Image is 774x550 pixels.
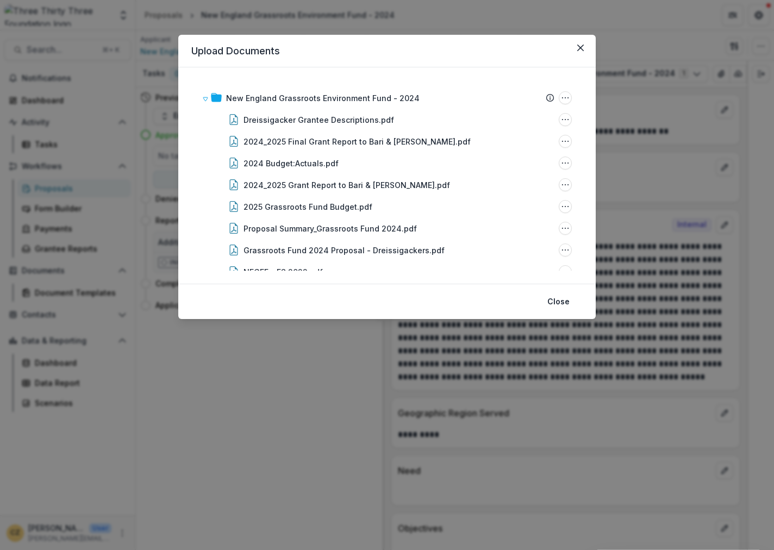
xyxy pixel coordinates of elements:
[198,261,576,283] div: NEGEF - FS 2022.pdfNEGEF - FS 2022.pdf Options
[559,91,572,104] button: New England Grassroots Environment Fund - 2024 Options
[244,136,471,147] div: 2024_2025 Final Grant Report to Bari & [PERSON_NAME].pdf
[198,109,576,130] div: Dreissigacker Grantee Descriptions.pdfDreissigacker Grantee Descriptions.pdf Options
[559,243,572,257] button: Grassroots Fund 2024 Proposal - Dreissigackers.pdf Options
[559,135,572,148] button: 2024_2025 Final Grant Report to Bari & Peter Dreissigacker.pdf Options
[244,223,417,234] div: Proposal Summary_Grassroots Fund 2024.pdf
[244,245,445,256] div: Grassroots Fund 2024 Proposal - Dreissigackers.pdf
[198,174,576,196] div: 2024_2025 Grant Report to Bari & [PERSON_NAME].pdf2024_2025 Grant Report to Bari & Peter Dreissig...
[198,239,576,261] div: Grassroots Fund 2024 Proposal - Dreissigackers.pdfGrassroots Fund 2024 Proposal - Dreissigackers....
[198,87,576,109] div: New England Grassroots Environment Fund - 2024New England Grassroots Environment Fund - 2024 Options
[559,178,572,191] button: 2024_2025 Grant Report to Bari & Peter Dreissigacker.pdf Options
[244,114,394,126] div: Dreissigacker Grantee Descriptions.pdf
[244,201,372,212] div: 2025 Grassroots Fund Budget.pdf
[541,293,576,310] button: Close
[226,92,420,104] div: New England Grassroots Environment Fund - 2024
[198,130,576,152] div: 2024_2025 Final Grant Report to Bari & [PERSON_NAME].pdf2024_2025 Final Grant Report to Bari & Pe...
[198,87,576,304] div: New England Grassroots Environment Fund - 2024New England Grassroots Environment Fund - 2024 Opti...
[244,158,339,169] div: 2024 Budget:Actuals.pdf
[244,266,323,278] div: NEGEF - FS 2022.pdf
[244,179,450,191] div: 2024_2025 Grant Report to Bari & [PERSON_NAME].pdf
[559,222,572,235] button: Proposal Summary_Grassroots Fund 2024.pdf Options
[559,157,572,170] button: 2024 Budget:Actuals.pdf Options
[198,152,576,174] div: 2024 Budget:Actuals.pdf2024 Budget:Actuals.pdf Options
[572,39,589,57] button: Close
[559,265,572,278] button: NEGEF - FS 2022.pdf Options
[559,200,572,213] button: 2025 Grassroots Fund Budget.pdf Options
[559,113,572,126] button: Dreissigacker Grantee Descriptions.pdf Options
[198,217,576,239] div: Proposal Summary_Grassroots Fund 2024.pdfProposal Summary_Grassroots Fund 2024.pdf Options
[198,196,576,217] div: 2025 Grassroots Fund Budget.pdf2025 Grassroots Fund Budget.pdf Options
[178,35,596,67] header: Upload Documents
